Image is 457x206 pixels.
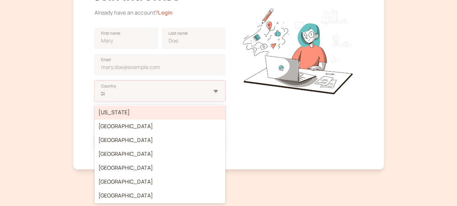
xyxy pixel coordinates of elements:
div: [GEOGRAPHIC_DATA] [95,120,225,133]
iframe: Chat Widget [424,174,457,206]
span: Country [101,83,116,89]
input: [US_STATE][GEOGRAPHIC_DATA][GEOGRAPHIC_DATA][GEOGRAPHIC_DATA][GEOGRAPHIC_DATA][GEOGRAPHIC_DATA][G... [100,89,104,97]
div: Already have an account? [95,9,225,17]
span: Last name [169,30,188,37]
div: [GEOGRAPHIC_DATA] [95,189,225,203]
input: First name [95,28,158,49]
div: [GEOGRAPHIC_DATA] [95,147,225,161]
div: [US_STATE] [95,106,225,120]
span: Email [101,56,111,63]
div: [GEOGRAPHIC_DATA] [95,175,225,189]
input: Email [95,54,225,75]
div: [GEOGRAPHIC_DATA] [95,133,225,147]
a: Login [158,9,172,16]
span: First name [101,30,121,37]
input: Last name [162,28,225,49]
div: [GEOGRAPHIC_DATA] [95,161,225,175]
